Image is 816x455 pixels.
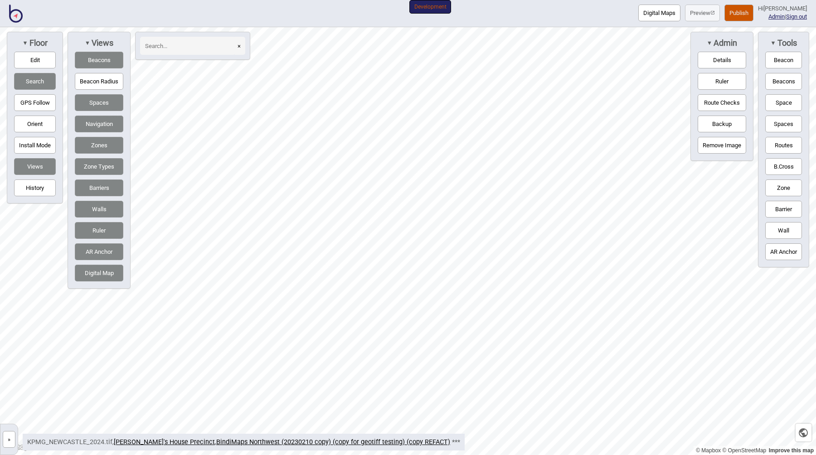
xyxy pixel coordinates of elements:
a: BindiMaps Northwest (20230210 copy) (copy for geotiff testing) (copy REFACT) [216,438,450,446]
a: Mapbox logo [3,442,43,452]
button: Space [765,94,802,111]
button: » [3,431,15,448]
a: » [0,434,18,443]
div: Hi [PERSON_NAME] [758,5,807,13]
span: ▼ [707,39,712,46]
span: Views [90,38,113,48]
button: Beacons [765,73,802,90]
span: Floor [28,38,48,48]
button: Digital Maps [638,5,680,21]
button: Route Checks [698,94,746,111]
button: Walls [75,201,123,218]
button: Backup [698,116,746,132]
button: Sign out [786,13,807,20]
button: Publish [724,5,753,21]
button: Barrier [765,201,802,218]
span: , [114,438,216,446]
button: AR Anchor [75,243,123,260]
button: Search [14,73,56,90]
button: B.Cross [765,158,802,175]
button: × [233,37,245,55]
button: Beacon Radius [75,73,123,90]
a: Previewpreview [685,5,720,21]
button: Edit [14,52,56,68]
button: AR Anchor [765,243,802,260]
span: ▼ [22,39,28,46]
button: Details [698,52,746,68]
img: BindiMaps CMS [9,5,23,23]
a: OpenStreetMap [722,447,766,454]
a: Admin [768,13,785,20]
button: Zone [765,179,802,196]
span: Admin [712,38,737,48]
span: ▼ [770,39,776,46]
button: Install Mode [14,137,56,154]
span: ▼ [85,39,90,46]
button: Barriers [75,179,123,196]
button: Digital Map [75,265,123,281]
span: | [768,13,786,20]
button: Ruler [698,73,746,90]
button: Zone Types [75,158,123,175]
button: Beacons [75,52,123,68]
button: Navigation [75,116,123,132]
a: Map feedback [769,447,814,454]
button: GPS Follow [14,94,56,111]
a: [PERSON_NAME]'s House Precinct [114,438,215,446]
button: Orient [14,116,56,132]
button: Ruler [75,222,123,239]
button: Zones [75,137,123,154]
button: Preview [685,5,720,21]
span: Tools [776,38,797,48]
button: Spaces [75,94,123,111]
button: Views [14,158,56,175]
button: Spaces [765,116,802,132]
img: preview [710,10,715,15]
button: Beacon [765,52,802,68]
a: Mapbox [696,447,721,454]
button: Routes [765,137,802,154]
input: Search... [140,37,235,55]
button: Remove Image [698,137,746,154]
button: History [14,179,56,196]
button: Wall [765,222,802,239]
